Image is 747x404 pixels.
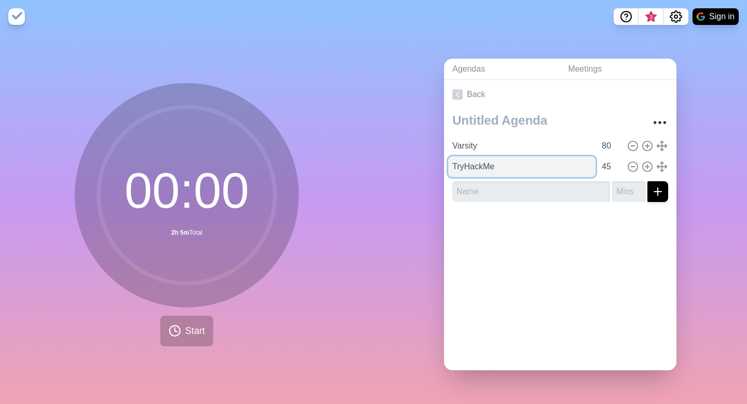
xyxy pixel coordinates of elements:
[614,8,639,25] button: Help
[560,59,676,80] a: Meetings
[160,316,213,346] button: Start
[448,136,596,156] input: Name
[647,13,655,21] span: 3
[697,12,705,21] img: google logo
[448,156,596,177] input: Name
[693,8,739,25] button: Sign in
[663,8,688,25] button: Settings
[444,80,676,109] a: Back
[452,181,610,202] input: Name
[185,324,205,338] span: Start
[598,136,622,156] input: Mins
[598,156,622,177] input: Mins
[612,181,645,202] input: Mins
[649,112,670,133] button: More
[639,8,663,25] button: What’s new
[8,8,25,25] img: timeblocks logo
[444,59,560,80] a: Agendas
